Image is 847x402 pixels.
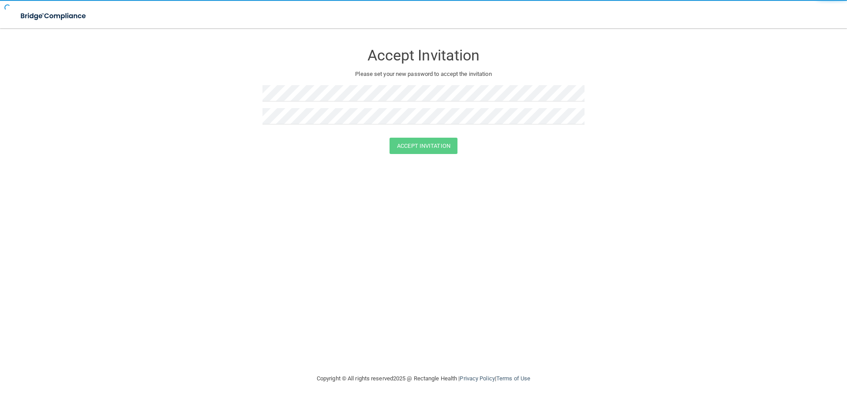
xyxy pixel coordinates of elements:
div: Copyright © All rights reserved 2025 @ Rectangle Health | | [262,364,585,393]
p: Please set your new password to accept the invitation [269,69,578,79]
a: Terms of Use [496,375,530,382]
button: Accept Invitation [390,138,457,154]
img: bridge_compliance_login_screen.278c3ca4.svg [13,7,94,25]
h3: Accept Invitation [262,47,585,64]
a: Privacy Policy [460,375,495,382]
